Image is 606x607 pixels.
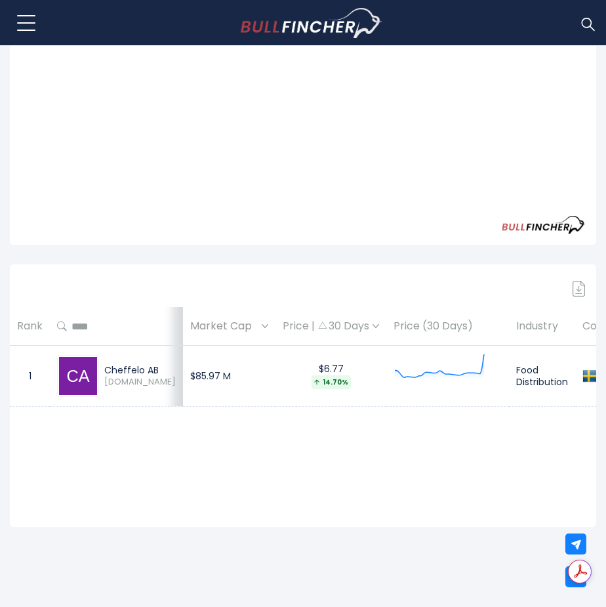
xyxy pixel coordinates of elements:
[241,8,382,38] a: Go to homepage
[312,375,351,389] div: 14.70%
[509,307,575,346] th: Industry
[104,377,176,388] span: [DOMAIN_NAME]
[10,307,50,346] th: Rank
[241,8,382,38] img: Bullfincher logo
[10,346,50,407] td: 1
[190,316,258,337] span: Market Cap
[183,346,275,407] td: $85.97 M
[386,307,509,346] th: Price (30 Days)
[509,346,575,407] td: Food Distribution
[104,364,176,376] div: Cheffelo AB
[283,363,379,388] div: $6.77
[283,320,379,333] div: Price | 30 Days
